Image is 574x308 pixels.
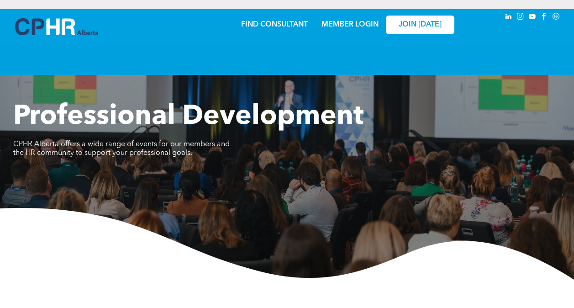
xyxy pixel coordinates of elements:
[551,11,561,24] a: Social network
[516,11,526,24] a: instagram
[15,18,98,35] img: A blue and white logo for cp alberta
[386,16,454,34] a: JOIN [DATE]
[399,21,442,29] span: JOIN [DATE]
[13,103,363,131] span: Professional Development
[13,141,230,157] span: CPHR Alberta offers a wide range of events for our members and the HR community to support your p...
[504,11,514,24] a: linkedin
[241,21,308,28] a: FIND CONSULTANT
[321,21,379,28] a: MEMBER LOGIN
[527,11,537,24] a: youtube
[539,11,549,24] a: facebook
